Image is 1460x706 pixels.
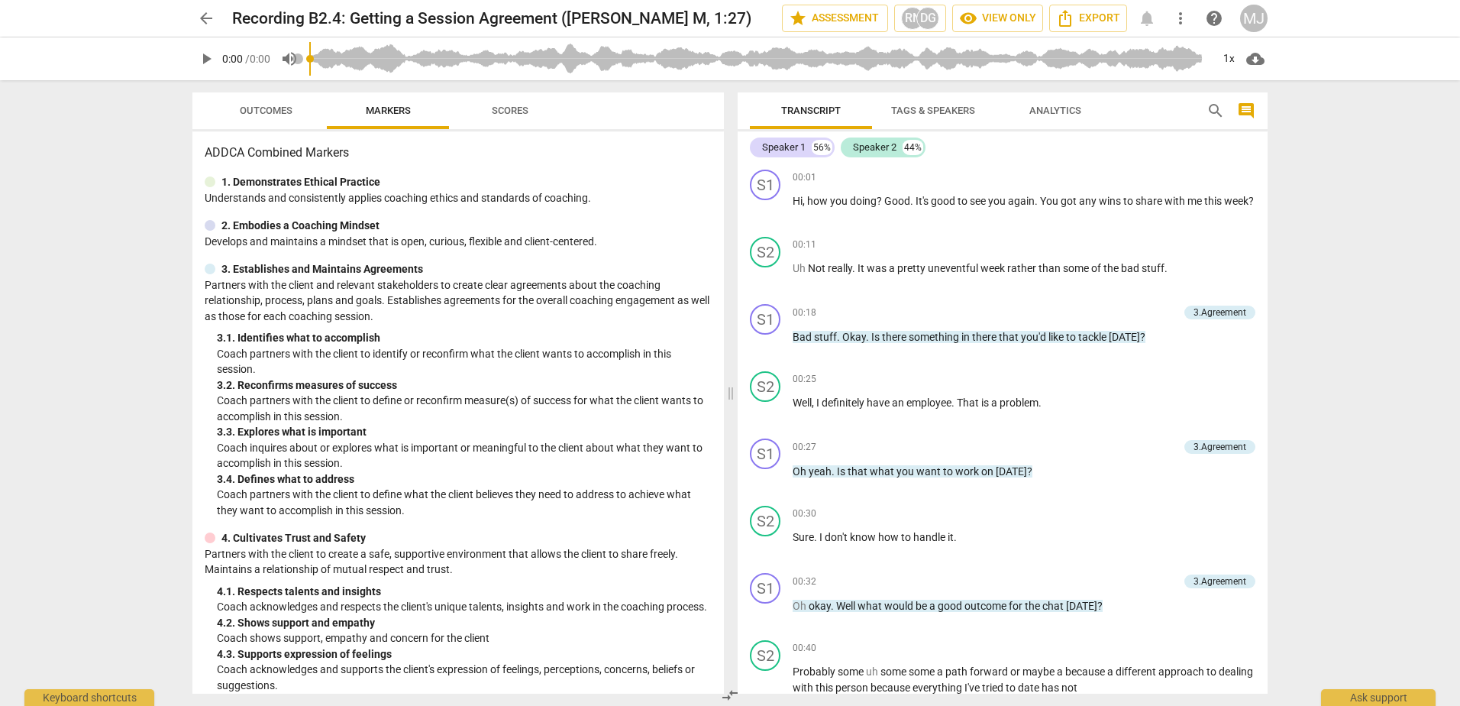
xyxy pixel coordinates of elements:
span: want [916,465,943,478]
span: Not [808,262,828,274]
span: help [1205,9,1223,28]
span: Bad [793,331,814,343]
span: comment [1237,102,1255,120]
span: Probably [793,666,838,678]
div: Change speaker [750,304,780,335]
span: work [955,465,981,478]
p: Coach partners with the client to define what the client believes they need to address to achieve... [217,487,712,518]
button: Assessment [782,5,888,32]
span: chat [1042,600,1066,612]
div: 3. 4. Defines what to address [217,471,712,487]
span: Hi [793,195,803,207]
span: 00:40 [793,642,816,655]
span: the [1103,262,1121,274]
span: stuff [814,331,837,343]
span: 0:00 [222,53,243,65]
span: to [1123,195,1135,207]
h3: ADDCA Combined Markers [205,144,712,162]
span: 00:25 [793,373,816,386]
span: share [1135,195,1164,207]
span: . [1035,195,1040,207]
div: 4. 2. Shows support and empathy [217,615,712,631]
span: is [981,397,991,409]
span: . [1164,262,1168,274]
div: Change speaker [750,371,780,402]
div: 4. 3. Supports expression of feelings [217,646,712,662]
span: more_vert [1171,9,1190,28]
span: Okay [842,331,866,343]
span: have [867,397,892,409]
span: , [812,397,816,409]
span: again [1008,195,1035,207]
span: [DATE] [1066,600,1097,612]
span: in [961,331,972,343]
div: 4. 1. Respects talents and insights [217,584,712,600]
span: that [999,331,1021,343]
div: RN [901,7,924,30]
div: 3.Agreement [1194,306,1246,319]
div: 3. 3. Explores what is important [217,424,712,440]
span: It's [916,195,931,207]
span: a [937,666,945,678]
span: . [910,195,916,207]
span: 00:30 [793,507,816,520]
p: Develops and maintains a mindset that is open, curious, flexible and client-centered. [205,234,712,250]
span: star [789,9,807,28]
p: Coach partners with the client to define or reconfirm measure(s) of success for what the client w... [217,393,712,424]
span: Transcript [781,105,841,116]
span: really [828,262,852,274]
span: on [981,465,996,478]
span: tried [982,682,1006,694]
span: I [819,531,825,543]
span: Scores [492,105,528,116]
span: volume_up [280,50,299,68]
span: how [807,195,830,207]
span: a [1107,666,1116,678]
div: Change speaker [750,506,780,536]
span: visibility [959,9,977,28]
span: Good [884,195,910,207]
span: an [892,397,906,409]
span: . [951,397,957,409]
span: 00:11 [793,238,816,251]
span: arrow_back [197,9,215,28]
span: was [867,262,889,274]
span: 00:18 [793,306,816,319]
span: week [980,262,1007,274]
span: employee [906,397,951,409]
span: [DATE] [996,465,1027,478]
span: Well [836,600,858,612]
button: RNDG [894,5,946,32]
span: Export [1056,9,1120,28]
span: maybe [1022,666,1057,678]
span: / 0:00 [245,53,270,65]
span: Is [871,331,882,343]
p: 3. Establishes and Maintains Agreements [221,261,423,277]
button: MJ [1240,5,1268,32]
span: there [972,331,999,343]
span: would [884,600,916,612]
span: like [1048,331,1066,343]
p: 2. Embodies a Coaching Mindset [221,218,380,234]
span: everything [912,682,964,694]
span: problem [1000,397,1038,409]
a: Help [1200,5,1228,32]
span: path [945,666,970,678]
span: date [1018,682,1042,694]
span: a [991,397,1000,409]
span: 00:27 [793,441,816,454]
span: stuff [1142,262,1164,274]
span: approach [1158,666,1206,678]
div: Keyboard shortcuts [24,689,154,706]
p: Partners with the client to create a safe, supportive environment that allows the client to share... [205,546,712,578]
span: than [1038,262,1063,274]
span: ? [1027,465,1032,478]
span: dealing [1219,666,1253,678]
span: ? [1097,600,1103,612]
span: has [1042,682,1061,694]
span: to [943,465,955,478]
span: . [1038,397,1042,409]
span: 00:32 [793,575,816,588]
div: Change speaker [750,640,780,671]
